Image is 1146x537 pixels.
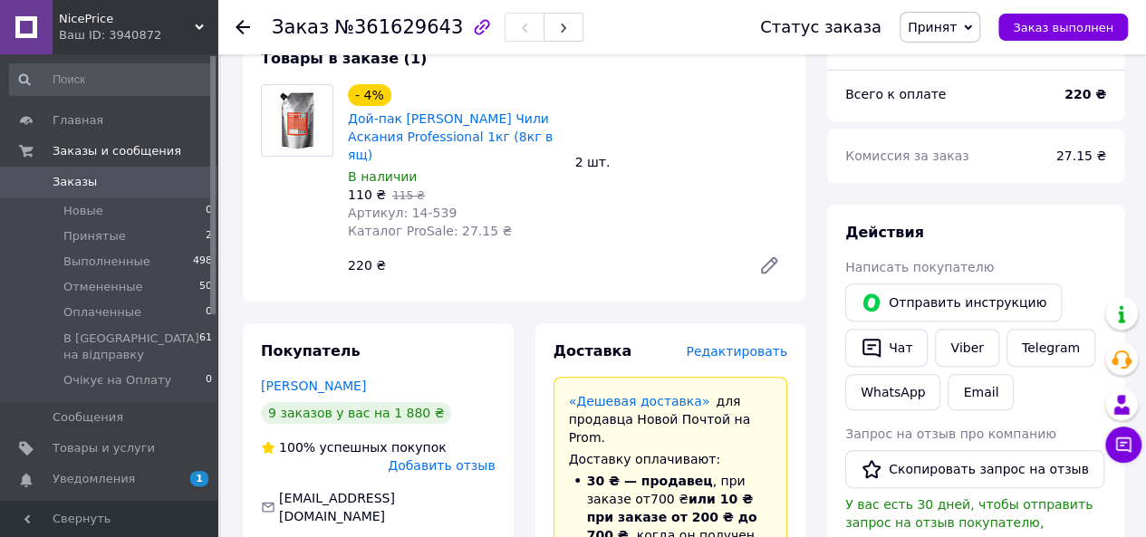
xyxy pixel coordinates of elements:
span: 115 ₴ [392,189,425,202]
span: Заказы [53,174,97,190]
span: Артикул: 14-539 [348,206,457,220]
button: Отправить инструкцию [845,283,1062,321]
span: Новые [63,203,103,219]
span: Отмененные [63,279,142,295]
a: WhatsApp [845,374,940,410]
span: 0 [206,304,212,321]
div: 2 шт. [568,149,795,175]
a: Редактировать [751,247,787,283]
span: Выполненные [63,254,150,270]
span: Добавить отзыв [388,458,495,473]
span: NicePrice [59,11,195,27]
div: 9 заказов у вас на 1 880 ₴ [261,402,451,424]
span: 50 [199,279,212,295]
span: Редактировать [686,344,787,359]
span: В наличии [348,169,417,184]
span: 110 ₴ [348,187,386,202]
div: Доставку оплачивают: [569,450,773,468]
div: Статус заказа [760,18,881,36]
span: 0 [206,372,212,388]
a: Viber [935,329,998,367]
button: Чат [845,329,928,367]
a: [PERSON_NAME] [261,379,366,393]
span: Товары в заказе (1) [261,50,427,67]
span: Действия [845,224,924,241]
span: №361629643 [334,16,463,38]
div: - 4% [348,84,391,106]
button: Email [948,374,1014,410]
span: Очікує на Оплату [63,372,171,388]
span: 2 [206,228,212,245]
img: Дой-пак Соус Сладкий Чили Аскания Professional 1кг (8кг в ящ) [262,88,332,153]
span: 100% [279,440,315,455]
span: 498 [193,254,212,270]
button: Заказ выполнен [998,14,1128,41]
span: Каталог ProSale: 27.15 ₴ [348,224,512,238]
span: Принятые [63,228,126,245]
span: Всего к оплате [845,87,946,101]
span: Доставка [554,342,632,360]
div: для продавца Новой Почтой на Prom. [569,392,773,446]
span: 1 [190,471,208,486]
span: Принят [908,20,957,34]
span: 0 [206,203,212,219]
span: Уведомления [53,471,135,487]
span: Сообщения [53,409,123,426]
span: Запрос на отзыв про компанию [845,427,1056,441]
input: Поиск [9,63,214,96]
span: 30 ₴ — продавец [587,474,713,488]
span: Заказы и сообщения [53,143,181,159]
button: Скопировать запрос на отзыв [845,450,1104,488]
div: 220 ₴ [341,253,744,278]
a: «Дешевая доставка» [569,394,710,408]
span: 61 [199,331,212,363]
span: Товары и услуги [53,440,155,456]
span: Написать покупателю [845,260,994,274]
span: 27.15 ₴ [1056,149,1106,163]
a: Telegram [1006,329,1095,367]
span: [EMAIL_ADDRESS][DOMAIN_NAME] [279,491,395,523]
div: Вернуться назад [236,18,250,36]
span: Заказ [272,16,329,38]
button: Чат с покупателем [1105,427,1141,463]
a: Дой-пак [PERSON_NAME] Чили Аскания Professional 1кг (8кг в ящ) [348,111,553,162]
span: В [GEOGRAPHIC_DATA] на відправку [63,331,199,363]
span: Заказ выполнен [1013,21,1113,34]
span: Комиссия за заказ [845,149,969,163]
div: успешных покупок [261,438,447,456]
span: Главная [53,112,103,129]
span: Покупатель [261,342,360,360]
div: Ваш ID: 3940872 [59,27,217,43]
span: Оплаченные [63,304,141,321]
b: 220 ₴ [1064,87,1106,101]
